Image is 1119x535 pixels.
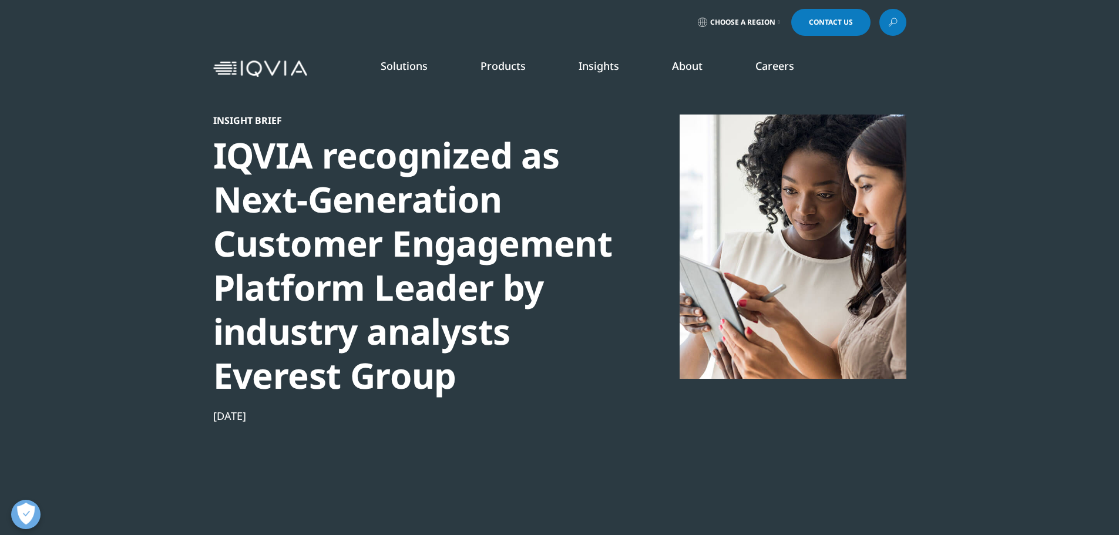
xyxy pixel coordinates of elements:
div: IQVIA recognized as Next-Generation Customer Engagement Platform Leader by industry analysts Ever... [213,133,616,398]
a: Careers [755,59,794,73]
a: About [672,59,703,73]
div: [DATE] [213,409,616,423]
button: Open Preferences [11,500,41,529]
a: Solutions [381,59,428,73]
nav: Primary [312,41,906,96]
a: Products [480,59,526,73]
span: Contact Us [809,19,853,26]
span: Choose a Region [710,18,775,27]
img: IQVIA Healthcare Information Technology and Pharma Clinical Research Company [213,60,307,78]
a: Insights [579,59,619,73]
a: Contact Us [791,9,871,36]
div: Insight Brief [213,115,616,126]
